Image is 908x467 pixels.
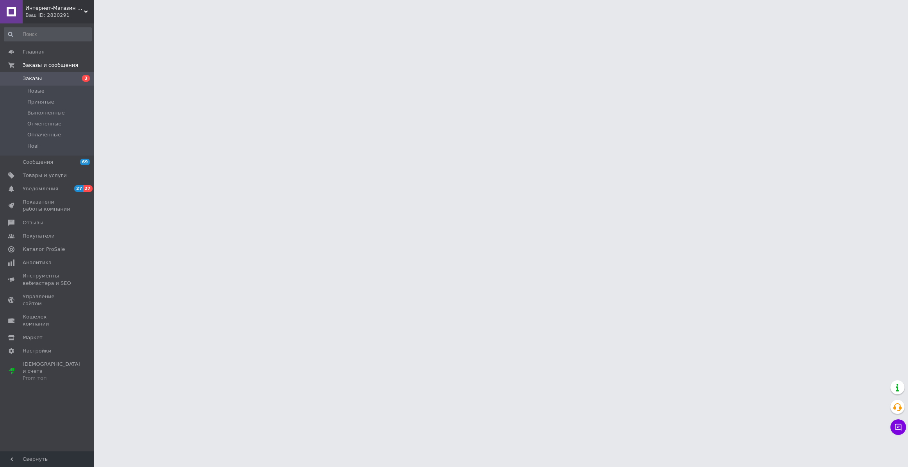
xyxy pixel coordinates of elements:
span: 3 [82,75,90,82]
span: Отзывы [23,219,43,226]
span: Аналитика [23,259,52,266]
span: Принятые [27,98,54,106]
div: Ваш ID: 2820291 [25,12,94,19]
span: Интернет-Магазин "BabyStronG" [25,5,84,12]
input: Поиск [4,27,92,41]
span: 69 [80,159,90,165]
span: Управление сайтом [23,293,72,307]
span: Новые [27,88,45,95]
span: Уведомления [23,185,58,192]
span: Инструменты вебмастера и SEO [23,272,72,286]
span: 27 [83,185,92,192]
span: Сообщения [23,159,53,166]
span: Каталог ProSale [23,246,65,253]
div: Prom топ [23,375,80,382]
span: Главная [23,48,45,55]
span: Нові [27,143,39,150]
span: Покупатели [23,233,55,240]
span: Товары и услуги [23,172,67,179]
button: Чат с покупателем [890,419,906,435]
span: Маркет [23,334,43,341]
span: Выполненные [27,109,65,116]
span: Заказы [23,75,42,82]
span: Заказы и сообщения [23,62,78,69]
span: Кошелек компании [23,313,72,327]
span: Отмененные [27,120,61,127]
span: Оплаченные [27,131,61,138]
span: Настройки [23,347,51,354]
span: [DEMOGRAPHIC_DATA] и счета [23,361,80,382]
span: Показатели работы компании [23,199,72,213]
span: 27 [74,185,83,192]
